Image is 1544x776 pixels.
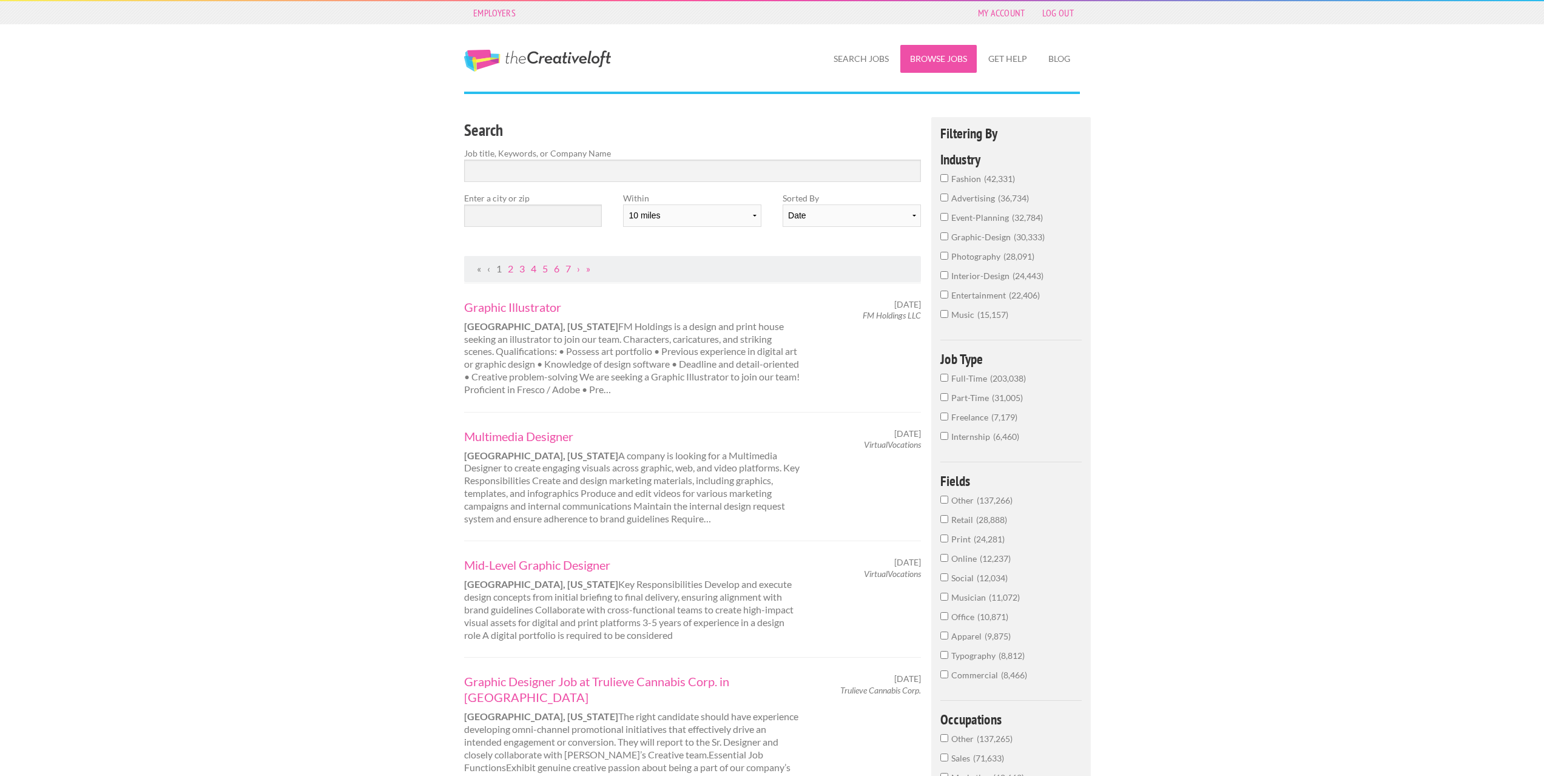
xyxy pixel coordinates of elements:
[900,45,977,73] a: Browse Jobs
[976,515,1007,525] span: 28,888
[951,373,990,383] span: Full-Time
[487,263,490,274] span: Previous Page
[940,754,948,761] input: Sales71,633
[464,50,611,72] a: The Creative Loft
[940,252,948,260] input: photography28,091
[951,534,974,544] span: Print
[940,496,948,504] input: Other137,266
[977,734,1013,744] span: 137,265
[840,685,921,695] em: Trulieve Cannabis Corp.
[951,271,1013,281] span: interior-design
[864,439,921,450] em: VirtualVocations
[940,271,948,279] input: interior-design24,443
[951,212,1012,223] span: event-planning
[940,213,948,221] input: event-planning32,784
[951,753,973,763] span: Sales
[940,535,948,542] input: Print24,281
[990,373,1026,383] span: 203,038
[999,650,1025,661] span: 8,812
[951,495,977,505] span: Other
[940,174,948,182] input: fashion42,331
[992,393,1023,403] span: 31,005
[940,734,948,742] input: Other137,265
[940,712,1082,726] h4: Occupations
[973,753,1004,763] span: 71,633
[464,299,801,315] a: Graphic Illustrator
[951,431,993,442] span: Internship
[519,263,525,274] a: Page 3
[940,670,948,678] input: Commercial8,466
[496,263,502,274] a: Page 1
[951,412,991,422] span: Freelance
[586,263,590,274] a: Last Page, Page 23228
[894,299,921,310] span: [DATE]
[477,263,481,274] span: First Page
[864,569,921,579] em: VirtualVocations
[464,147,921,160] label: Job title, Keywords, or Company Name
[951,592,989,602] span: Musician
[467,4,522,21] a: Employers
[783,204,920,227] select: Sort results by
[951,232,1014,242] span: graphic-design
[974,534,1005,544] span: 24,281
[940,573,948,581] input: Social12,034
[940,310,948,318] input: music15,157
[951,650,999,661] span: Typography
[940,651,948,659] input: Typography8,812
[940,612,948,620] input: Office10,871
[951,393,992,403] span: Part-Time
[972,4,1031,21] a: My Account
[1013,271,1043,281] span: 24,443
[951,612,977,622] span: Office
[464,557,801,573] a: Mid-Level Graphic Designer
[977,573,1008,583] span: 12,034
[464,119,921,142] h3: Search
[554,263,559,274] a: Page 6
[951,251,1003,261] span: photography
[464,192,602,204] label: Enter a city or zip
[940,291,948,299] input: entertainment22,406
[1014,232,1045,242] span: 30,333
[951,573,977,583] span: Social
[531,263,536,274] a: Page 4
[565,263,571,274] a: Page 7
[989,592,1020,602] span: 11,072
[940,374,948,382] input: Full-Time203,038
[980,553,1011,564] span: 12,237
[508,263,513,274] a: Page 2
[1003,251,1034,261] span: 28,091
[1012,212,1043,223] span: 32,784
[985,631,1011,641] span: 9,875
[454,299,812,396] div: FM Holdings is a design and print house seeking an illustrator to join our team. Characters, cari...
[824,45,898,73] a: Search Jobs
[984,174,1015,184] span: 42,331
[940,393,948,401] input: Part-Time31,005
[951,309,977,320] span: music
[464,428,801,444] a: Multimedia Designer
[940,194,948,201] input: advertising36,734
[940,232,948,240] input: graphic-design30,333
[940,352,1082,366] h4: Job Type
[979,45,1037,73] a: Get Help
[542,263,548,274] a: Page 5
[894,673,921,684] span: [DATE]
[940,632,948,639] input: Apparel9,875
[998,193,1029,203] span: 36,734
[940,413,948,420] input: Freelance7,179
[464,450,618,461] strong: [GEOGRAPHIC_DATA], [US_STATE]
[977,309,1008,320] span: 15,157
[940,593,948,601] input: Musician11,072
[894,428,921,439] span: [DATE]
[940,554,948,562] input: Online12,237
[1009,290,1040,300] span: 22,406
[1039,45,1080,73] a: Blog
[1036,4,1080,21] a: Log Out
[454,557,812,641] div: Key Responsibilities Develop and execute design concepts from initial briefing to final delivery,...
[951,553,980,564] span: Online
[464,673,801,705] a: Graphic Designer Job at Trulieve Cannabis Corp. in [GEOGRAPHIC_DATA]
[940,432,948,440] input: Internship6,460
[951,290,1009,300] span: entertainment
[940,126,1082,140] h4: Filtering By
[951,734,977,744] span: Other
[940,474,1082,488] h4: Fields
